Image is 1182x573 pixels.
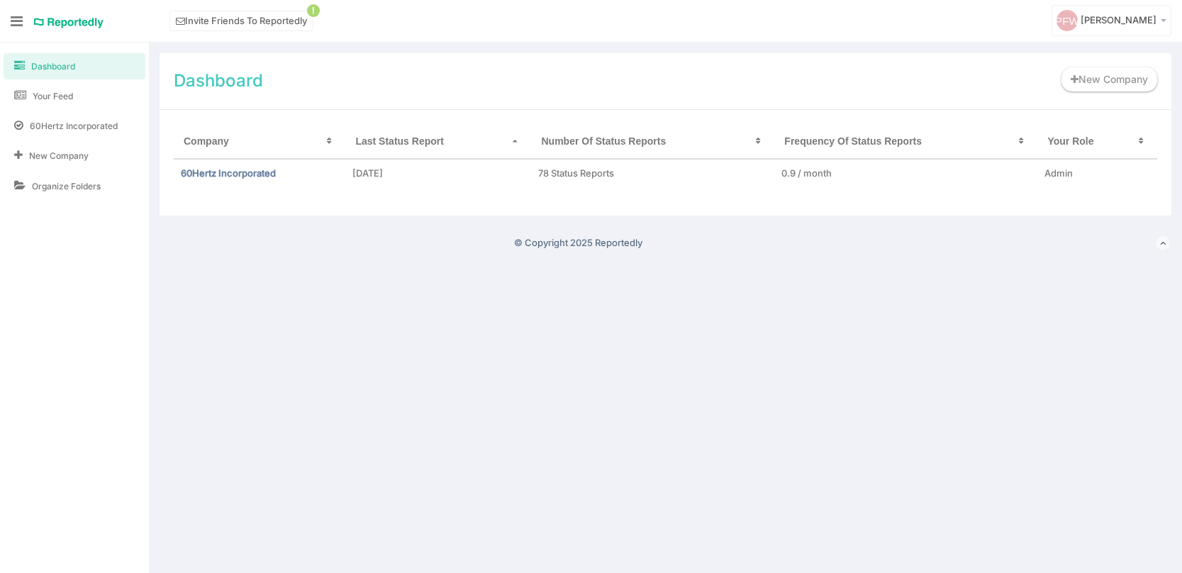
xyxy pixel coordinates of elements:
th: Number Of Status Reports: No sort applied, activate to apply an ascending sort [531,124,774,159]
th: Your Role: No sort applied, activate to apply an ascending sort [1037,124,1157,159]
a: Your Feed [4,83,145,109]
span: Your Feed [33,90,73,102]
h3: Dashboard [174,67,263,95]
div: Frequency Of Status Reports [781,131,1030,151]
div: Last Status Report [352,131,524,151]
span: Organize Folders [32,180,101,192]
span: [PERSON_NAME] [1081,14,1156,26]
th: Company: No sort applied, activate to apply an ascending sort [174,124,345,159]
td: [DATE] [345,159,531,187]
a: 60Hertz Incorporated [4,113,145,139]
a: Dashboard [4,53,145,79]
div: Your Role [1044,131,1150,151]
th: Frequency Of Status Reports: No sort applied, activate to apply an ascending sort [774,124,1037,159]
img: svg+xml;base64,PD94bWwgdmVyc2lvbj0iMS4wIiBlbmNvZGluZz0iVVRGLTgiPz4KICAgICAg%0APHN2ZyB2ZXJzaW9uPSI... [1056,10,1078,31]
span: ! [307,4,320,17]
td: 78 Status Reports [531,159,774,187]
span: New Company [29,150,89,162]
span: 60Hertz Incorporated [30,120,118,132]
td: Admin [1037,159,1157,187]
a: New Company [1061,67,1157,91]
a: Invite Friends To Reportedly! [169,11,313,31]
a: Reportedly [33,11,104,35]
th: Last Status Report: Ascending sort applied, activate to apply a descending sort [345,124,531,159]
div: Number Of Status Reports [538,131,767,151]
div: Company [181,131,338,151]
td: 0.9 / month [774,159,1037,187]
a: [PERSON_NAME] [1052,5,1171,36]
a: 60Hertz Incorporated [181,167,276,179]
a: New Company [4,143,145,169]
span: Dashboard [31,60,75,72]
a: Organize Folders [4,173,145,199]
